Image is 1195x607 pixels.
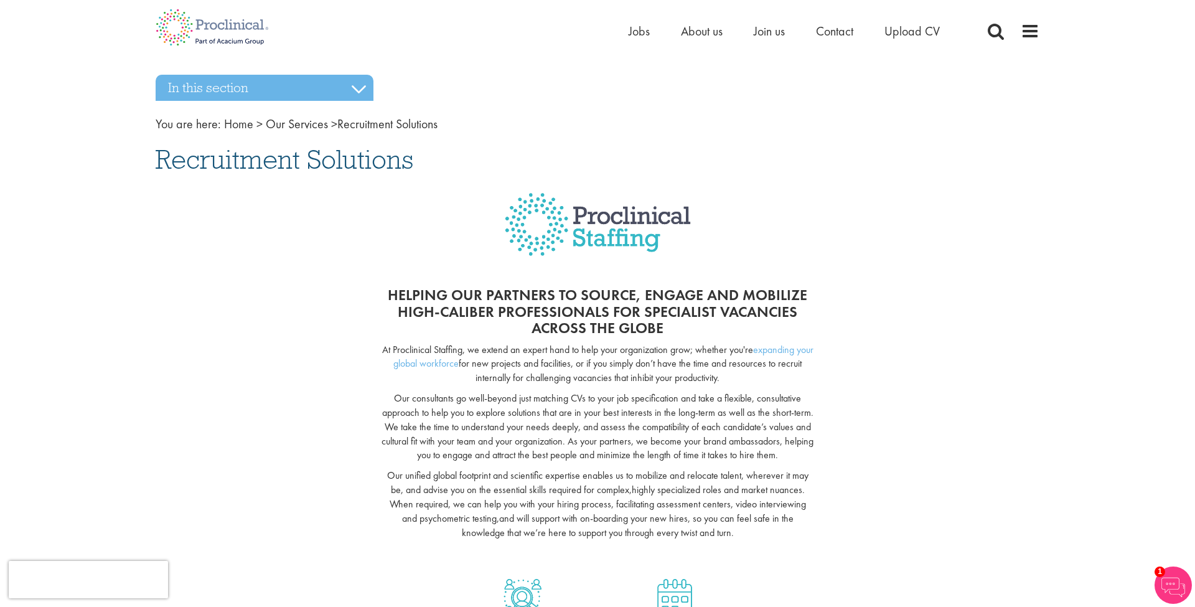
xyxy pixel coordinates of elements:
[681,23,723,39] a: About us
[156,116,221,132] span: You are here:
[754,23,785,39] a: Join us
[1155,567,1165,577] span: 1
[256,116,263,132] span: >
[629,23,650,39] a: Jobs
[393,343,813,370] a: expanding your global workforce
[1155,567,1192,604] img: Chatbot
[266,116,328,132] a: breadcrumb link to Our Services
[224,116,438,132] span: Recruitment Solutions
[505,193,691,275] img: Proclinical Staffing
[331,116,337,132] span: >
[382,287,814,336] h2: Helping our partners to source, engage and mobilize high-caliber professionals for specialist vac...
[382,392,814,463] p: Our consultants go well-beyond just matching CVs to your job specification and take a flexible, c...
[816,23,853,39] a: Contact
[156,75,373,101] h3: In this section
[884,23,940,39] a: Upload CV
[382,343,814,386] p: At Proclinical Staffing, we extend an expert hand to help your organization grow; whether you're ...
[382,469,814,540] p: Our unified global footprint and scientific expertise enables us to mobilize and relocate talent,...
[224,116,253,132] a: breadcrumb link to Home
[9,561,168,598] iframe: reCAPTCHA
[156,143,413,176] span: Recruitment Solutions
